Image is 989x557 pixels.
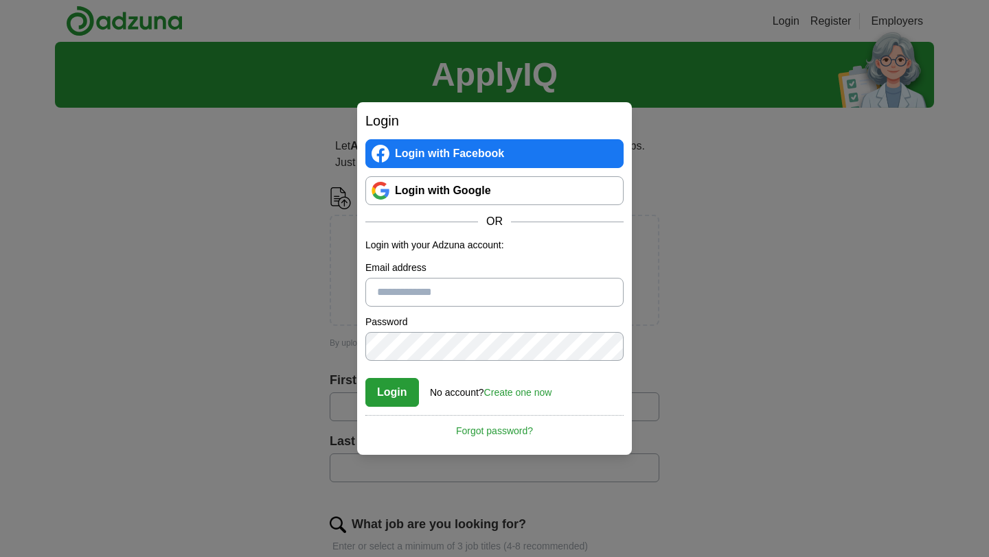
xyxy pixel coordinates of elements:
a: Create one now [484,387,552,398]
p: Login with your Adzuna account: [365,238,624,252]
label: Email address [365,261,624,275]
h2: Login [365,110,624,131]
a: Login with Google [365,176,624,205]
label: Password [365,315,624,329]
div: No account? [430,377,552,400]
button: Login [365,378,419,407]
span: OR [478,213,511,230]
a: Login with Facebook [365,139,624,168]
a: Forgot password? [365,415,624,438]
